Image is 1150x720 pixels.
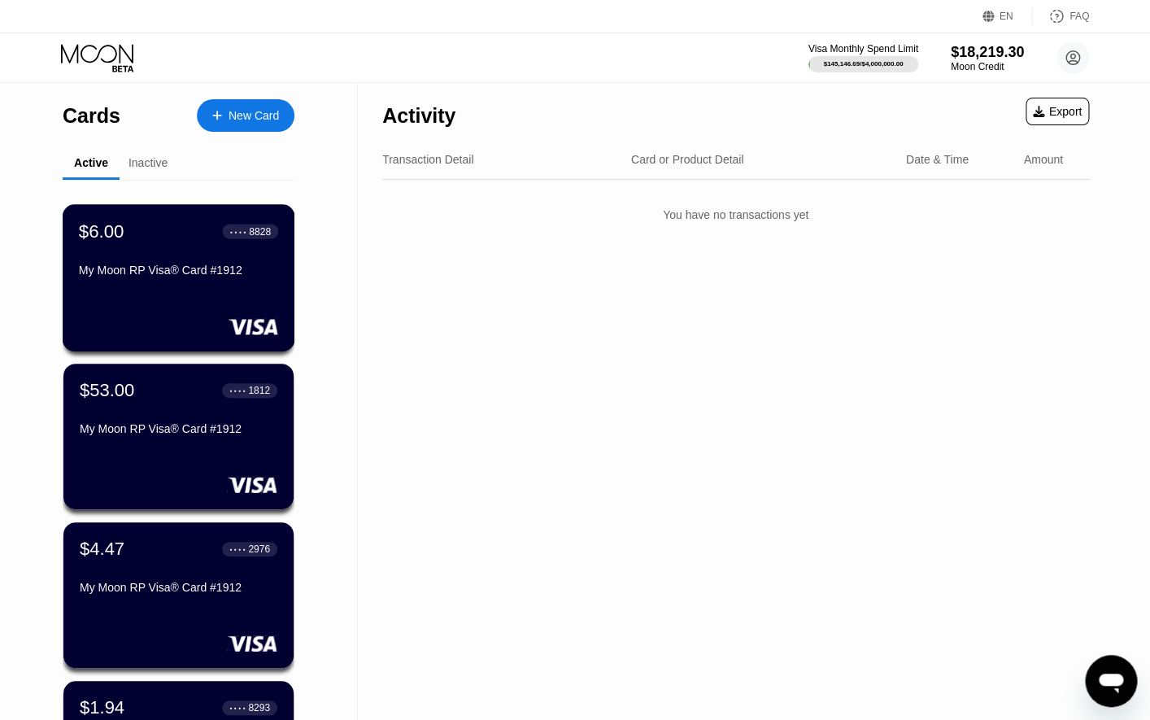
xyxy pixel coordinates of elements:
[249,225,271,237] div: 8828
[1024,153,1063,166] div: Amount
[1069,11,1089,22] div: FAQ
[951,61,1024,72] div: Moon Credit
[808,43,918,55] div: Visa Monthly Spend Limit
[74,156,108,169] div: Active
[808,43,918,72] div: Visa Monthly Spend Limit$145,146.69/$4,000,000.00
[79,264,278,277] div: My Moon RP Visa® Card #1912
[248,385,270,396] div: 1812
[63,522,294,668] div: $4.47● ● ● ●2976My Moon RP Visa® Card #1912
[382,104,455,128] div: Activity
[1032,8,1089,24] div: FAQ
[248,543,270,555] div: 2976
[382,153,473,166] div: Transaction Detail
[951,44,1024,61] div: $18,219.30
[382,192,1089,238] div: You have no transactions yet
[906,153,969,166] div: Date & Time
[80,380,134,401] div: $53.00
[229,388,246,393] div: ● ● ● ●
[1026,98,1089,125] div: Export
[63,364,294,509] div: $53.00● ● ● ●1812My Moon RP Visa® Card #1912
[129,156,168,169] div: Inactive
[1000,11,1013,22] div: EN
[63,205,294,351] div: $6.00● ● ● ●8828My Moon RP Visa® Card #1912
[248,702,270,713] div: 8293
[951,44,1024,72] div: $18,219.30Moon Credit
[229,109,279,123] div: New Card
[79,220,124,242] div: $6.00
[229,547,246,552] div: ● ● ● ●
[982,8,1032,24] div: EN
[229,705,246,710] div: ● ● ● ●
[197,99,294,132] div: New Card
[1085,655,1137,707] iframe: Button to launch messaging window
[80,581,277,594] div: My Moon RP Visa® Card #1912
[230,229,246,233] div: ● ● ● ●
[80,422,277,435] div: My Moon RP Visa® Card #1912
[823,60,903,68] div: $145,146.69 / $4,000,000.00
[80,697,124,718] div: $1.94
[631,153,744,166] div: Card or Product Detail
[1033,105,1082,118] div: Export
[80,539,124,560] div: $4.47
[63,104,120,128] div: Cards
